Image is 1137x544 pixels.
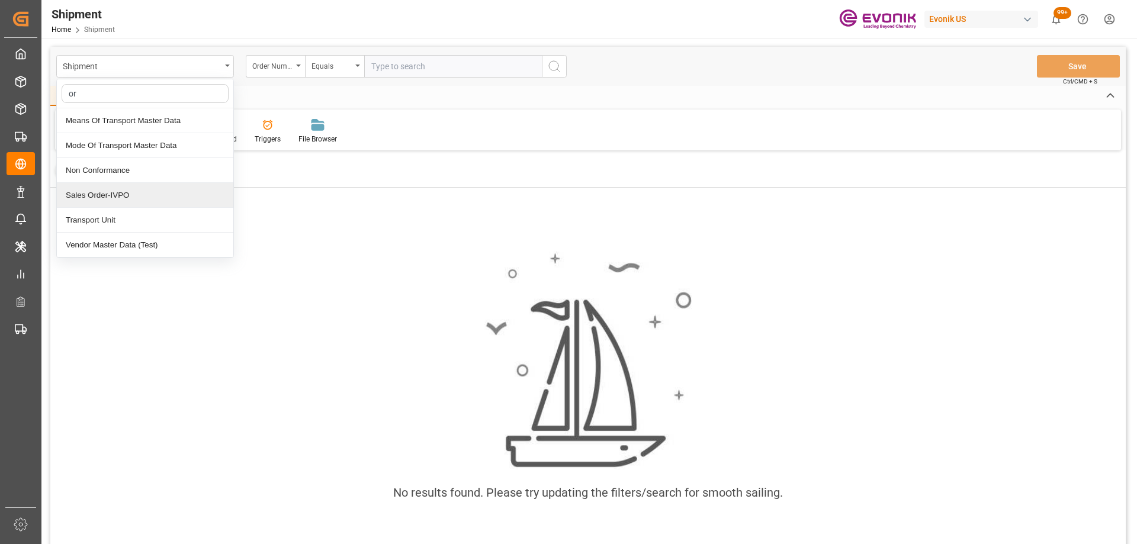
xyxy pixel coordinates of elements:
button: show 100 new notifications [1043,6,1069,33]
div: No results found. Please try updating the filters/search for smooth sailing. [393,484,783,501]
div: Triggers [255,134,281,144]
div: Equals [311,58,352,72]
div: Mode Of Transport Master Data [57,133,233,158]
input: Type to search [364,55,542,78]
span: 99+ [1054,7,1071,19]
button: close menu [56,55,234,78]
div: Shipment [52,5,115,23]
div: Shipment [63,58,221,73]
input: Search [62,84,229,103]
button: open menu [305,55,364,78]
div: Vendor Master Data (Test) [57,233,233,257]
span: Ctrl/CMD + S [1063,77,1097,86]
div: Evonik US [924,11,1038,28]
button: Help Center [1069,6,1096,33]
div: Sales Order-IVPO [57,183,233,208]
div: Non Conformance [57,158,233,183]
div: Home [50,86,91,106]
div: File Browser [298,134,337,144]
img: smooth_sailing.jpeg [484,252,692,469]
button: search button [542,55,567,78]
div: Order Number [252,58,293,72]
button: open menu [246,55,305,78]
button: Save [1037,55,1120,78]
div: Means Of Transport Master Data [57,108,233,133]
img: Evonik-brand-mark-Deep-Purple-RGB.jpeg_1700498283.jpeg [839,9,916,30]
div: Transport Unit [57,208,233,233]
a: Home [52,25,71,34]
button: Evonik US [924,8,1043,30]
